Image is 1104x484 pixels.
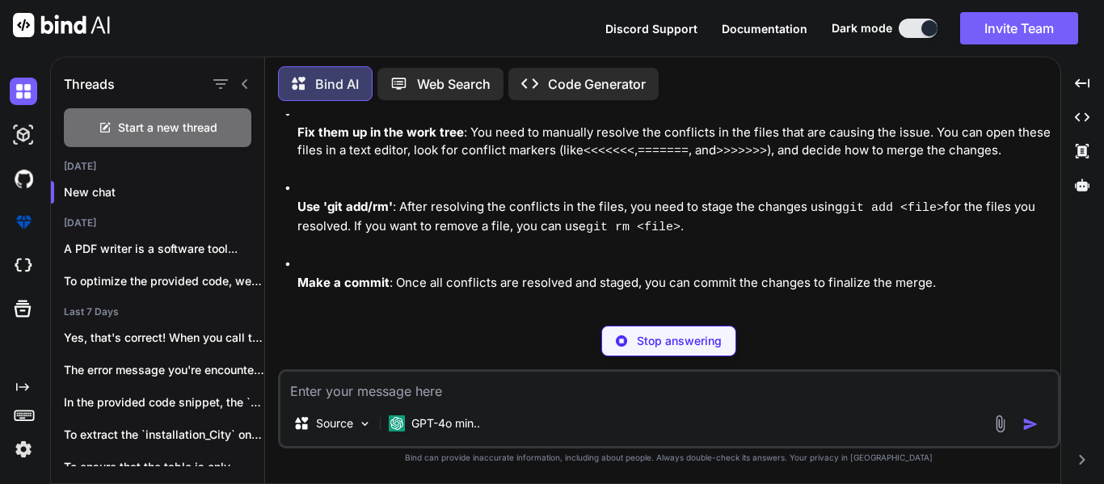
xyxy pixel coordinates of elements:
[64,394,264,410] p: In the provided code snippet, the `finalPricingMap`...
[297,198,1057,238] p: : After resolving the conflicts in the files, you need to stage the changes using for the files y...
[13,13,110,37] img: Bind AI
[64,273,264,289] p: To optimize the provided code, we can...
[51,217,264,229] h2: [DATE]
[586,221,681,234] code: git rm <file>
[297,199,393,214] strong: Use 'git add/rm
[716,145,767,158] code: >>>>>>>
[1022,416,1039,432] img: icon
[297,124,464,140] strong: Fix them up in the work tree
[297,274,1057,293] p: : Once all conflicts are resolved and staged, you can commit the changes to finalize the merge.
[637,333,722,349] p: Stop answering
[64,362,264,378] p: The error message you're encountering, which indicates...
[991,415,1009,433] img: attachment
[297,124,1057,162] p: : You need to manually resolve the conflicts in the files that are causing the issue. You can ope...
[51,160,264,173] h2: [DATE]
[722,20,807,37] button: Documentation
[316,415,353,431] p: Source
[584,145,634,158] code: <<<<<<<
[417,74,491,94] p: Web Search
[638,145,689,158] code: =======
[960,12,1078,44] button: Invite Team
[389,199,393,214] file: '
[358,417,372,431] img: Pick Models
[64,427,264,443] p: To extract the `installation_City` only if it...
[278,452,1060,464] p: Bind can provide inaccurate information, including about people. Always double-check its answers....
[10,121,37,149] img: darkAi-studio
[118,120,217,136] span: Start a new thread
[51,305,264,318] h2: Last 7 Days
[548,74,646,94] p: Code Generator
[64,74,115,94] h1: Threads
[10,436,37,463] img: settings
[605,20,697,37] button: Discord Support
[315,74,359,94] p: Bind AI
[64,184,264,200] p: New chat
[842,201,944,215] code: git add <file>
[64,241,264,257] p: A PDF writer is a software tool...
[832,20,892,36] span: Dark mode
[605,22,697,36] span: Discord Support
[10,165,37,192] img: githubDark
[64,330,264,346] p: Yes, that's correct! When you call the...
[411,415,480,431] p: GPT-4o min..
[10,252,37,280] img: cloudideIcon
[10,208,37,236] img: premium
[389,415,405,431] img: GPT-4o mini
[297,275,390,290] strong: Make a commit
[722,22,807,36] span: Documentation
[10,78,37,105] img: darkChat
[64,459,264,475] p: To ensure that the table is only...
